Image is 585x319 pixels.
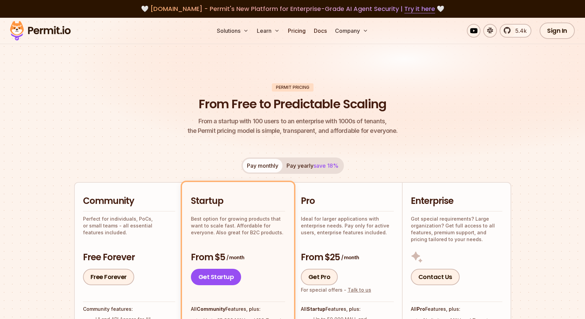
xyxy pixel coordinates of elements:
p: Perfect for individuals, PoCs, or small teams - all essential features included. [83,216,175,236]
button: Company [332,24,371,38]
a: Sign In [540,23,575,39]
h4: All Features, plus: [301,306,394,313]
span: / month [341,254,359,261]
div: 🤍 🤍 [16,4,569,14]
a: Free Forever [83,269,134,285]
h2: Enterprise [411,195,502,207]
a: Docs [311,24,330,38]
p: Got special requirements? Large organization? Get full access to all features, premium support, a... [411,216,502,243]
h3: Free Forever [83,251,175,264]
h2: Community [83,195,175,207]
img: Permit logo [7,19,74,42]
a: Talk to us [348,287,371,293]
p: Ideal for larger applications with enterprise needs. Pay only for active users, enterprise featur... [301,216,394,236]
h2: Startup [191,195,285,207]
h4: Community features: [83,306,175,313]
button: Learn [254,24,282,38]
h3: From $25 [301,251,394,264]
h4: All Features, plus: [411,306,502,313]
a: Pricing [285,24,308,38]
a: 5.4k [500,24,531,38]
strong: Pro [417,306,425,312]
button: Pay yearlysave 18% [282,159,343,172]
h1: From Free to Predictable Scaling [199,96,386,113]
a: Get Startup [191,269,241,285]
span: [DOMAIN_NAME] - Permit's New Platform for Enterprise-Grade AI Agent Security | [150,4,435,13]
h2: Pro [301,195,394,207]
strong: Startup [307,306,325,312]
div: Permit Pricing [272,83,314,92]
a: Contact Us [411,269,460,285]
a: Try it here [404,4,435,13]
p: the Permit pricing model is simple, transparent, and affordable for everyone. [187,116,398,136]
span: From a startup with 100 users to an enterprise with 1000s of tenants, [187,116,398,126]
p: Best option for growing products that want to scale fast. Affordable for everyone. Also great for... [191,216,285,236]
a: Get Pro [301,269,338,285]
h3: From $5 [191,251,285,264]
strong: Community [197,306,225,312]
span: 5.4k [511,27,527,35]
div: For special offers - [301,287,371,293]
button: Solutions [214,24,251,38]
h4: All Features, plus: [191,306,285,313]
span: / month [226,254,244,261]
span: save 18% [314,162,338,169]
